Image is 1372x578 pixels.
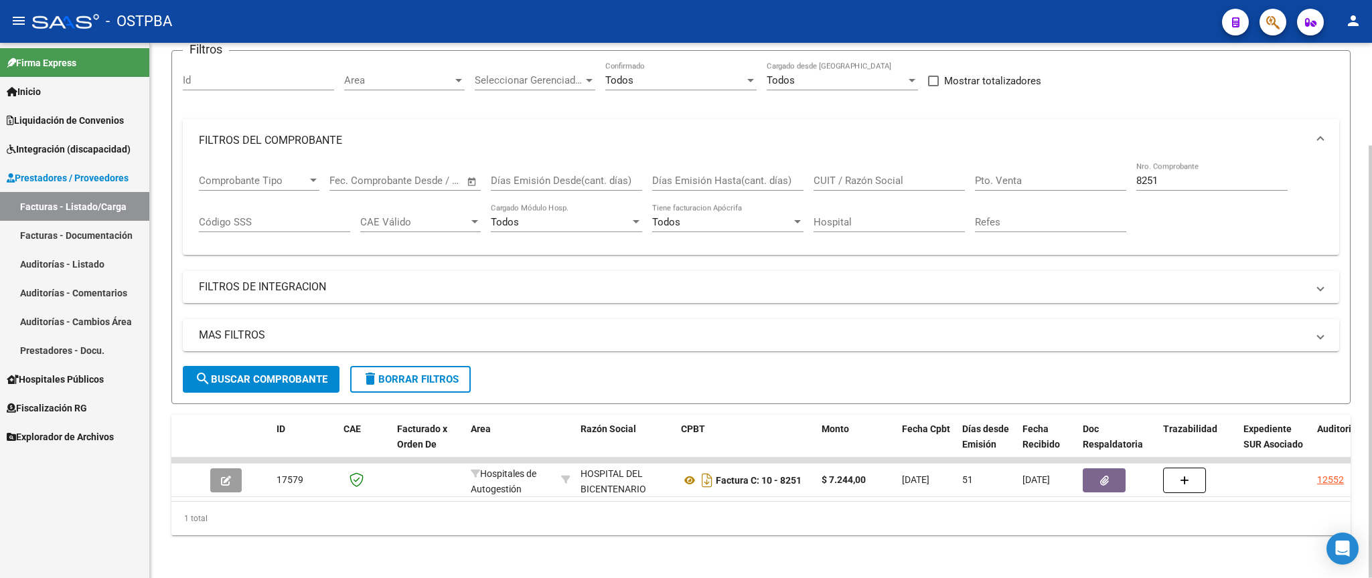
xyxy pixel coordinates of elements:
span: ID [277,423,285,434]
span: Fecha Recibido [1022,423,1060,450]
mat-icon: delete [362,371,378,387]
input: Fecha inicio [329,175,384,187]
span: Integración (discapacidad) [7,142,131,157]
span: Expediente SUR Asociado [1243,423,1303,450]
mat-icon: person [1345,13,1361,29]
button: Buscar Comprobante [183,366,339,393]
span: Doc Respaldatoria [1083,423,1143,450]
span: Facturado x Orden De [397,423,447,450]
datatable-header-cell: Fecha Recibido [1017,415,1077,474]
datatable-header-cell: ID [271,415,338,474]
span: Borrar Filtros [362,373,459,385]
span: Todos [652,216,680,228]
span: Mostrar totalizadores [944,73,1041,89]
span: Comprobante Tipo [199,175,307,187]
strong: Factura C: 10 - 8251 [716,475,802,486]
span: Todos [491,216,519,228]
datatable-header-cell: Trazabilidad [1158,415,1238,474]
span: Prestadores / Proveedores [7,171,129,185]
span: CAE Válido [360,216,469,228]
strong: $ 7.244,00 [822,474,866,485]
div: 30716862840 [581,466,670,494]
div: Open Intercom Messenger [1326,533,1359,565]
datatable-header-cell: Expediente SUR Asociado [1238,415,1312,474]
span: Todos [767,74,795,86]
datatable-header-cell: Area [465,415,556,474]
span: Area [471,423,491,434]
datatable-header-cell: CPBT [676,415,816,474]
h3: Filtros [183,40,229,59]
mat-icon: search [195,371,211,387]
span: Monto [822,423,849,434]
div: FILTROS DEL COMPROBANTE [183,162,1339,256]
span: Explorador de Archivos [7,429,114,444]
datatable-header-cell: Razón Social [575,415,676,474]
datatable-header-cell: Monto [816,415,897,474]
datatable-header-cell: Facturado x Orden De [392,415,465,474]
span: CAE [344,423,361,434]
span: Hospitales de Autogestión [471,468,536,494]
span: Hospitales Públicos [7,372,104,387]
button: Borrar Filtros [350,366,471,393]
datatable-header-cell: Fecha Cpbt [897,415,957,474]
span: Firma Express [7,56,76,70]
mat-panel-title: MAS FILTROS [199,328,1307,343]
mat-panel-title: FILTROS DE INTEGRACION [199,280,1307,294]
mat-icon: menu [11,13,27,29]
span: Razón Social [581,423,636,434]
button: Open calendar [465,174,480,189]
span: Días desde Emisión [962,423,1009,450]
span: Auditoria [1317,423,1357,434]
mat-expansion-panel-header: FILTROS DEL COMPROBANTE [183,119,1339,162]
span: 17579 [277,474,303,485]
mat-expansion-panel-header: MAS FILTROS [183,319,1339,351]
input: Fecha fin [396,175,461,187]
datatable-header-cell: CAE [338,415,392,474]
span: Liquidación de Convenios [7,113,124,128]
span: [DATE] [902,474,929,485]
span: - OSTPBA [106,7,172,36]
mat-expansion-panel-header: FILTROS DE INTEGRACION [183,271,1339,303]
div: HOSPITAL DEL BICENTENARIO [PERSON_NAME] [581,466,670,512]
span: 51 [962,474,973,485]
span: Buscar Comprobante [195,373,327,385]
span: Seleccionar Gerenciador [475,74,583,86]
datatable-header-cell: Doc Respaldatoria [1077,415,1158,474]
i: Descargar documento [698,470,716,491]
div: 12552 [1317,472,1344,488]
span: Fecha Cpbt [902,423,950,434]
datatable-header-cell: Días desde Emisión [957,415,1017,474]
span: Fiscalización RG [7,401,87,415]
span: Todos [605,74,633,86]
span: CPBT [681,423,705,434]
span: [DATE] [1022,474,1050,485]
span: Area [344,74,453,86]
div: 1 total [171,502,1351,535]
span: Trazabilidad [1163,423,1217,434]
mat-panel-title: FILTROS DEL COMPROBANTE [199,133,1307,148]
span: Inicio [7,84,41,99]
